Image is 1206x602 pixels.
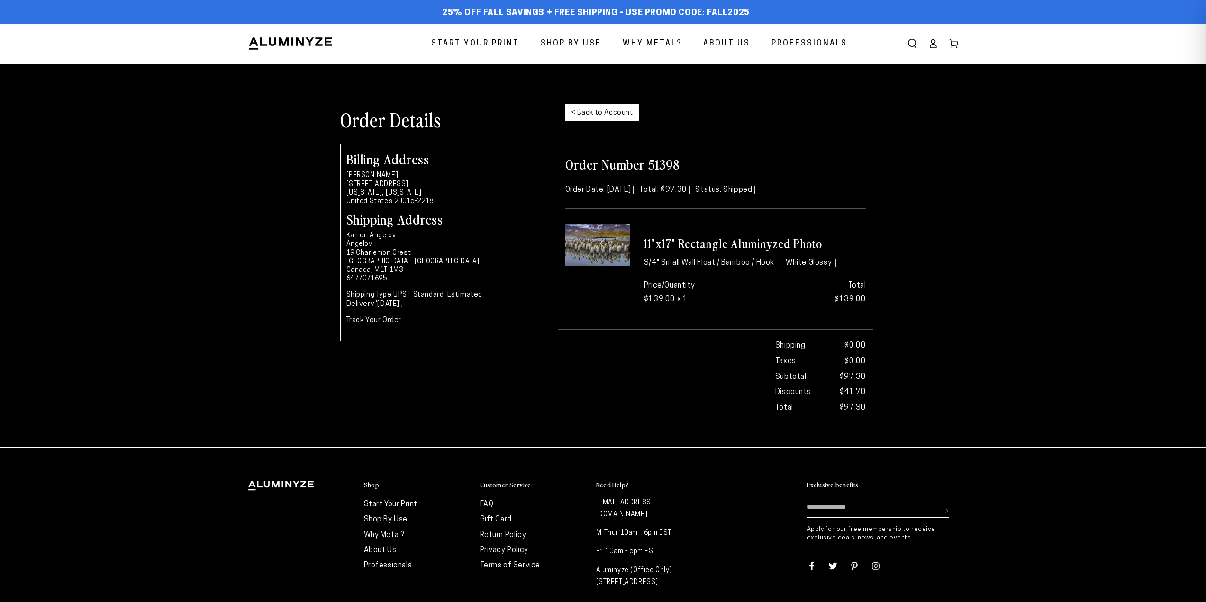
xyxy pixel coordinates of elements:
[346,189,500,198] li: [US_STATE], [US_STATE]
[696,31,757,56] a: About Us
[346,172,399,179] strong: [PERSON_NAME]
[807,481,859,489] h2: Exclusive benefits
[644,279,748,306] p: Price/Quantity $139.00 x 1
[786,259,836,268] li: White Glossy
[442,8,750,18] span: 25% off FALL Savings + Free Shipping - Use Promo Code: FALL2025
[431,37,519,51] span: Start Your Print
[346,275,500,283] li: 6477071695
[346,317,402,324] a: Track Your Order
[346,249,500,258] li: 19 Charlemon Crest
[346,266,500,275] li: Canada, M1T 1M3
[480,531,526,539] a: Return Policy
[764,31,854,56] a: Professionals
[565,224,630,266] img: 11"x17" Rectangle White Glossy Aluminyzed Photo - 3/4" Small Wall Float / Hook
[565,155,866,172] h2: Order Number 51398
[623,37,682,51] span: Why Metal?
[364,501,418,508] a: Start Your Print
[346,180,500,189] li: [STREET_ADDRESS]
[775,370,807,384] strong: Subtotal
[848,282,866,289] strong: Total
[480,547,528,554] a: Privacy Policy
[364,531,404,539] a: Why Metal?
[771,37,847,51] span: Professionals
[807,481,959,490] summary: Exclusive benefits
[364,481,380,489] h2: Shop
[346,291,393,298] strong: Shipping Type:
[364,516,408,523] a: Shop By Use
[596,565,703,588] p: Aluminyze (Office Only) [STREET_ADDRESS]
[902,33,923,54] summary: Search our site
[844,355,866,368] span: $0.00
[844,339,866,353] span: $0.00
[346,290,500,309] p: UPS - Standard. Estimated Delivery '[DATE]',
[644,259,779,268] li: 3/4" Small Wall Float / Bamboo / Hook
[639,186,690,194] span: Total: $97.30
[840,401,866,415] strong: $97.30
[840,386,866,399] span: $41.70
[346,198,500,206] li: United States 20015-2218
[346,232,396,239] strong: Kamen Angelov
[248,36,333,51] img: Aluminyze
[364,547,397,554] a: About Us
[565,104,639,121] a: < Back to Account
[480,481,531,489] h2: Customer Service
[775,386,811,399] strong: Discounts
[541,37,601,51] span: Shop By Use
[644,236,866,252] h3: 11"x17" Rectangle Aluminyzed Photo
[480,562,541,569] a: Terms of Service
[424,31,526,56] a: Start Your Print
[775,355,796,368] strong: Taxes
[596,481,703,490] summary: Need Help?
[596,527,703,539] p: M-Thur 10am - 6pm EST
[596,499,654,519] a: [EMAIL_ADDRESS][DOMAIN_NAME]
[943,497,949,525] button: Subscribe
[775,401,793,415] strong: Total
[596,546,703,557] p: Fri 10am - 5pm EST
[346,240,500,249] li: Angelov
[346,212,500,225] h2: Shipping Address
[840,370,866,384] span: $97.30
[807,525,959,542] p: Apply for our free membership to receive exclusive deals, news, and events.
[695,186,755,194] span: Status: Shipped
[364,481,471,490] summary: Shop
[364,562,412,569] a: Professionals
[534,31,608,56] a: Shop By Use
[616,31,689,56] a: Why Metal?
[480,481,587,490] summary: Customer Service
[340,107,551,132] h1: Order Details
[596,481,629,489] h2: Need Help?
[480,516,512,523] a: Gift Card
[346,152,500,165] h2: Billing Address
[565,186,634,194] span: Order Date: [DATE]
[775,339,806,353] strong: Shipping
[346,258,500,266] li: [GEOGRAPHIC_DATA], [GEOGRAPHIC_DATA]
[480,501,494,508] a: FAQ
[703,37,750,51] span: About Us
[762,279,866,306] p: $139.00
